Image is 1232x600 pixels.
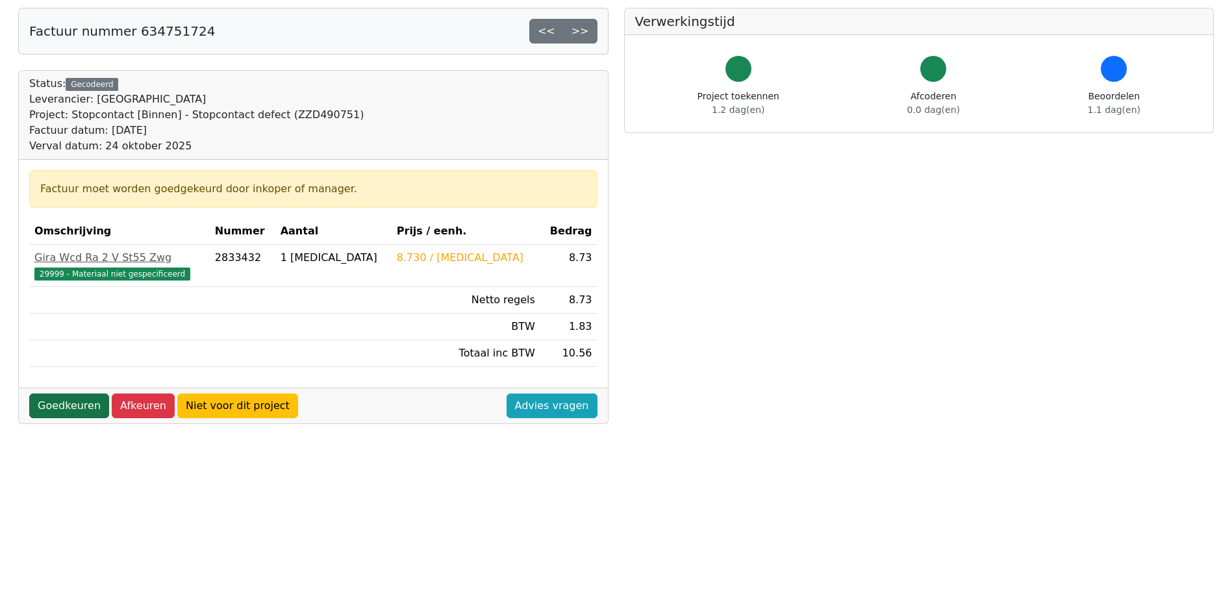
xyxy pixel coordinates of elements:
[540,245,597,287] td: 8.73
[281,250,386,266] div: 1 [MEDICAL_DATA]
[34,268,190,281] span: 29999 - Materiaal niet gespecificeerd
[210,245,275,287] td: 2833432
[392,340,540,367] td: Totaal inc BTW
[40,181,586,197] div: Factuur moet worden goedgekeurd door inkoper of manager.
[29,138,364,154] div: Verval datum: 24 oktober 2025
[29,92,364,107] div: Leverancier: [GEOGRAPHIC_DATA]
[112,394,175,418] a: Afkeuren
[698,90,779,117] div: Project toekennen
[540,287,597,314] td: 8.73
[29,218,210,245] th: Omschrijving
[34,250,205,266] div: Gira Wcd Ra 2 V St55 Zwg
[392,314,540,340] td: BTW
[29,107,364,123] div: Project: Stopcontact [Binnen] - Stopcontact defect (ZZD490751)
[1088,90,1140,117] div: Beoordelen
[907,105,960,115] span: 0.0 dag(en)
[540,340,597,367] td: 10.56
[907,90,960,117] div: Afcoderen
[29,123,364,138] div: Factuur datum: [DATE]
[540,314,597,340] td: 1.83
[177,394,298,418] a: Niet voor dit project
[635,14,1203,29] h5: Verwerkingstijd
[275,218,392,245] th: Aantal
[34,250,205,281] a: Gira Wcd Ra 2 V St55 Zwg29999 - Materiaal niet gespecificeerd
[397,250,535,266] div: 8.730 / [MEDICAL_DATA]
[210,218,275,245] th: Nummer
[29,394,109,418] a: Goedkeuren
[712,105,764,115] span: 1.2 dag(en)
[392,218,540,245] th: Prijs / eenh.
[29,76,364,154] div: Status:
[507,394,597,418] a: Advies vragen
[529,19,564,44] a: <<
[392,287,540,314] td: Netto regels
[563,19,597,44] a: >>
[29,23,215,39] h5: Factuur nummer 634751724
[540,218,597,245] th: Bedrag
[1088,105,1140,115] span: 1.1 dag(en)
[66,78,118,91] div: Gecodeerd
